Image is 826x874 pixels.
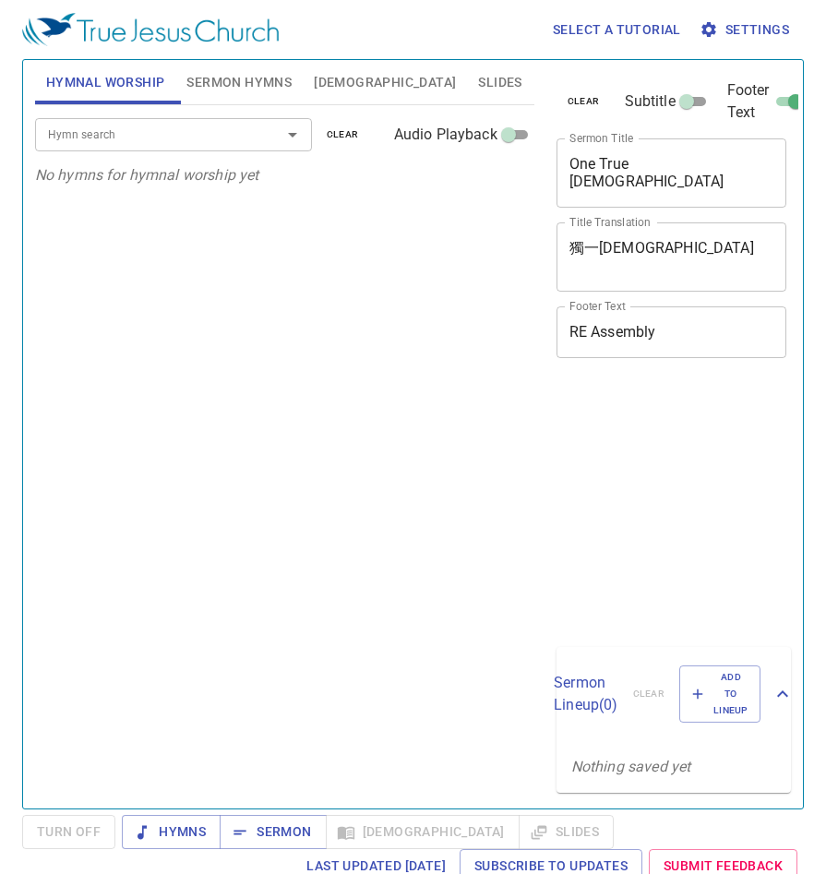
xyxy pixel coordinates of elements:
button: clear [557,90,611,113]
span: Select a tutorial [553,18,681,42]
button: Open [280,122,305,148]
textarea: One True [DEMOGRAPHIC_DATA] [569,155,774,190]
iframe: from-child [549,377,743,640]
span: Settings [703,18,789,42]
button: Select a tutorial [545,13,688,47]
i: Nothing saved yet [571,758,691,775]
img: True Jesus Church [22,13,279,46]
textarea: 獨一[DEMOGRAPHIC_DATA] [569,239,774,274]
p: Sermon Lineup ( 0 ) [554,672,617,716]
button: clear [316,124,370,146]
button: Hymns [122,815,221,849]
span: Audio Playback [394,124,497,146]
button: Sermon [220,815,326,849]
span: Add to Lineup [691,669,748,720]
span: Hymns [137,820,206,844]
span: Sermon Hymns [186,71,292,94]
span: Hymnal Worship [46,71,165,94]
span: Sermon [234,820,311,844]
span: Footer Text [727,79,770,124]
span: clear [568,93,600,110]
span: [DEMOGRAPHIC_DATA] [314,71,456,94]
button: Settings [696,13,796,47]
span: clear [327,126,359,143]
button: Add to Lineup [679,665,760,724]
span: Subtitle [625,90,676,113]
div: Sermon Lineup(0)clearAdd to Lineup [557,647,791,742]
i: No hymns for hymnal worship yet [35,166,259,184]
span: Slides [478,71,521,94]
